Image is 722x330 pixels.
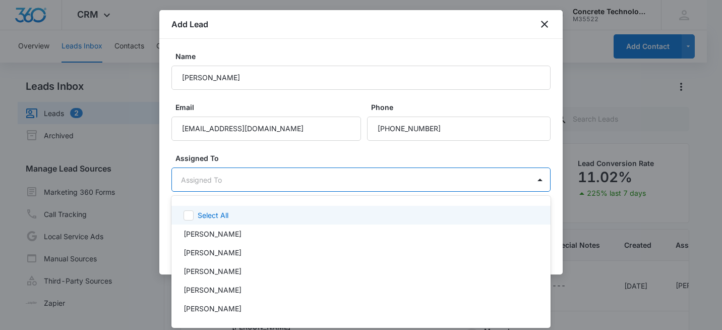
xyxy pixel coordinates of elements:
[184,266,242,277] p: [PERSON_NAME]
[184,229,242,239] p: [PERSON_NAME]
[184,285,242,295] p: [PERSON_NAME]
[184,247,242,258] p: [PERSON_NAME]
[184,303,242,314] p: [PERSON_NAME]
[198,210,228,221] p: Select All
